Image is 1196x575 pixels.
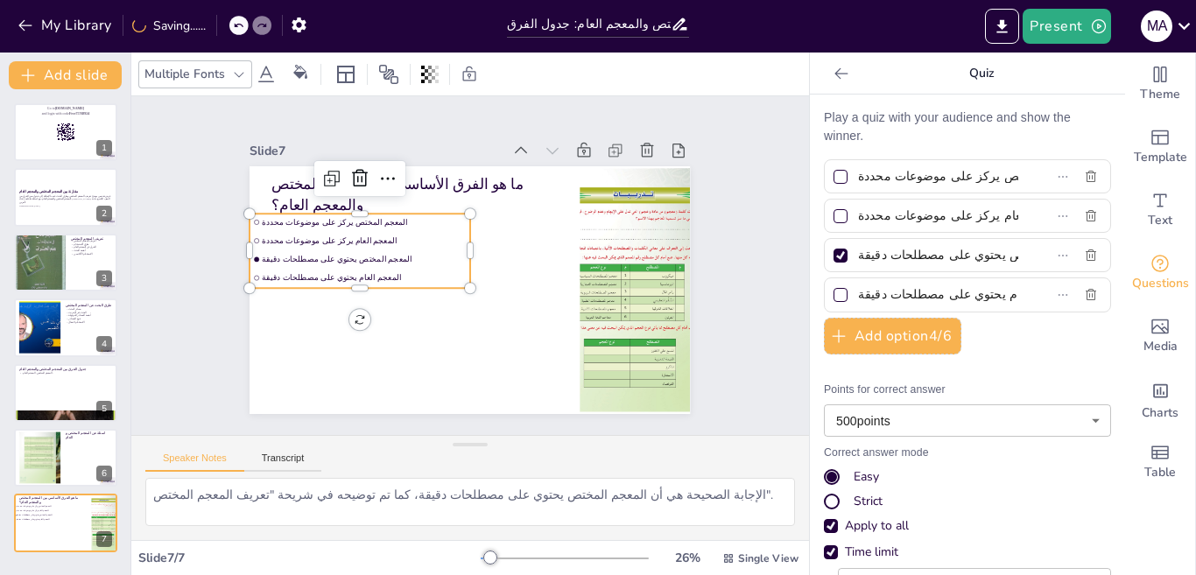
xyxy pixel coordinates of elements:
[666,550,708,566] div: 26 %
[1141,9,1172,44] button: M A
[1125,368,1195,431] div: Add charts and graphs
[1134,148,1187,167] span: Template
[1132,274,1189,293] span: Questions
[96,206,112,221] div: 2
[824,517,1111,535] div: Apply to all
[332,60,360,88] div: Layout
[14,168,117,226] div: https://cdn.sendsteps.com/images/logo/sendsteps_logo_white.pnghttps://cdn.sendsteps.com/images/lo...
[71,252,112,256] p: الاستخدام الأكاديمي
[19,366,112,371] p: جدول الفرق بين المعجم المختص والمعجم العام
[71,245,112,249] p: الفرق عن المعجم العام
[66,320,112,324] p: الاستخدام الفعال
[71,236,112,242] p: تعريف المعجم المختص
[845,543,898,561] div: Time limit
[14,429,117,487] div: https://cdn.sendsteps.com/images/logo/sendsteps_logo_white.pnghttps://cdn.sendsteps.com/images/lo...
[14,298,117,356] div: https://cdn.sendsteps.com/images/logo/sendsteps_logo_white.pnghttps://cdn.sendsteps.com/images/lo...
[824,445,1111,461] p: Correct answer mode
[19,111,112,116] p: and login with code
[17,510,65,513] span: المعجم العام يركز على موضوعات محددة
[455,63,527,260] span: المعجم العام يحتوي على مصطلحات دقيقة
[71,242,112,246] p: طرق الاستخدام
[71,249,112,252] p: أهمية البحث
[1140,85,1180,104] span: Theme
[854,468,879,486] div: Easy
[66,314,112,318] p: أهمية المصادر الموثوقة
[855,53,1108,95] p: Quiz
[55,107,84,110] strong: [DOMAIN_NAME]
[1143,337,1178,356] span: Media
[145,452,244,472] button: Speaker Notes
[66,308,112,312] p: مصادر البحث
[244,452,322,472] button: Transcript
[13,11,119,39] button: My Library
[508,80,580,277] span: المعجم المختص يركز على موضوعات محددة
[19,495,87,505] p: ما هو الفرق الأساسي بين المعجم المختص والمعجم العام؟
[132,18,206,34] div: Saving......
[96,140,112,156] div: 1
[562,89,656,333] div: Slide 7
[738,551,799,565] span: Single View
[1125,305,1195,368] div: Add images, graphics, shapes or video
[14,234,117,291] div: https://cdn.sendsteps.com/images/logo/sendsteps_logo_white.pnghttps://cdn.sendsteps.com/images/lo...
[1023,9,1110,44] button: Present
[9,61,122,89] button: Add slide
[1125,431,1195,494] div: Add a table
[14,364,117,422] div: https://cdn.sendsteps.com/images/logo/sendsteps_logo_white.pnghttps://cdn.sendsteps.com/images/lo...
[14,494,117,551] div: 7
[19,106,112,111] p: Go to
[824,382,1111,398] p: Points for correct answer
[854,493,883,510] div: Strict
[66,318,112,321] p: تنوع المصادر
[17,519,65,522] span: المعجم العام يحتوي على مصطلحات دقيقة
[287,65,313,83] div: Background color
[19,371,112,375] p: | المعجم المختص | المعجم العام |
[96,270,112,286] div: 3
[824,468,1111,486] div: Easy
[985,9,1019,44] button: Export to PowerPoint
[1125,179,1195,242] div: Add text boxes
[1142,403,1178,423] span: Charts
[845,517,909,535] div: Apply to all
[66,431,112,440] p: اسئلة عن المعجم المختص و العام
[96,531,112,547] div: 7
[1144,463,1176,482] span: Table
[1125,242,1195,305] div: Get real-time input from your audience
[824,318,961,354] button: Add option4/6
[824,543,1111,561] div: Time limit
[824,493,1111,510] div: Strict
[824,404,1111,437] div: 500 points
[824,109,1111,145] p: Play a quiz with your audience and show the winner.
[71,239,112,242] p: تعريف المعجم المختص
[19,203,112,207] p: Generated with [URL]
[1148,211,1172,230] span: Text
[66,311,112,314] p: البحث عبر الإنترنت
[17,515,65,517] span: المعجم المختص يحتوي على مصطلحات دقيقة
[96,466,112,481] div: 6
[507,11,671,37] input: Insert title
[858,164,1018,189] input: Option 1
[1141,11,1172,42] div: M A
[473,68,545,265] span: المعجم المختص يحتوي على مصطلحات دقيقة
[858,203,1018,228] input: Option 2
[858,242,1018,268] input: Option 3
[858,282,1018,307] input: Option 4
[19,189,78,193] strong: مقارنة بين المعجم المختص والمعجم العام
[1125,116,1195,179] div: Add ready made slides
[14,103,117,161] div: https://cdn.sendsteps.com/images/logo/sendsteps_logo_white.pnghttps://cdn.sendsteps.com/images/lo...
[490,74,562,271] span: المعجم العام يركز على موضوعات محددة
[141,62,229,86] div: Multiple Fonts
[19,193,112,203] p: عرض تقديمي يوضح تعريف المعجم المختص وطرق البحث عنه، بالإضافة إلى جدول يبين الفرق بين المعجم المخت...
[66,303,112,308] p: طرق البحث عن المعجم المختص
[145,478,795,526] textarea: الإجابة الصحيحة هي أن المعجم المختص يحتوي على مصطلحات دقيقة، كما تم توضيحه في شريحة "تعريف المعجم...
[1125,53,1195,116] div: Change the overall theme
[17,506,65,508] span: المعجم المختص يركز على موضوعات محددة
[138,550,481,566] div: Slide 7 / 7
[96,401,112,417] div: 5
[491,93,619,378] p: ما هو الفرق الأساسي بين المعجم المختص والمعجم العام؟
[96,336,112,352] div: 4
[378,64,399,85] span: Position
